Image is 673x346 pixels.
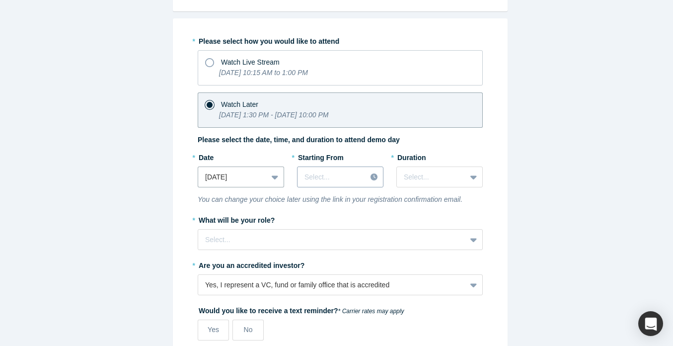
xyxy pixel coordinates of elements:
[219,69,308,77] i: [DATE] 10:15 AM to 1:00 PM
[198,212,483,226] label: What will be your role?
[396,149,483,163] label: Duration
[221,58,280,66] span: Watch Live Stream
[221,100,258,108] span: Watch Later
[198,135,400,145] label: Please select the date, time, and duration to attend demo day
[198,195,462,203] i: You can change your choice later using the link in your registration confirmation email.
[198,33,483,47] label: Please select how you would like to attend
[338,308,404,315] em: * Carrier rates may apply
[205,280,459,290] div: Yes, I represent a VC, fund or family office that is accredited
[198,149,284,163] label: Date
[198,257,483,271] label: Are you an accredited investor?
[219,111,328,119] i: [DATE] 1:30 PM - [DATE] 10:00 PM
[208,326,219,334] span: Yes
[198,302,483,316] label: Would you like to receive a text reminder?
[297,149,344,163] label: Starting From
[244,326,253,334] span: No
